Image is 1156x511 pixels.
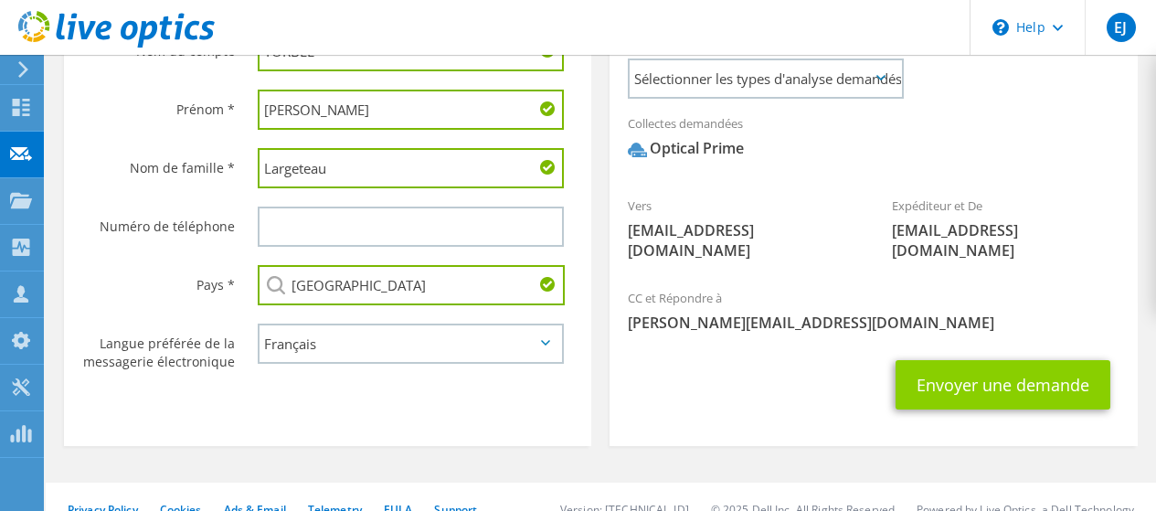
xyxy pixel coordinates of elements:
label: Langue préférée de la messagerie électronique [82,324,235,371]
span: [EMAIL_ADDRESS][DOMAIN_NAME] [892,220,1119,261]
div: Expéditeur et De [874,186,1138,270]
div: CC et Répondre à [610,279,1137,342]
span: Sélectionner les types d'analyse demandés [630,60,901,97]
label: Pays * [82,265,235,294]
div: Collectes demandées [610,104,1137,177]
span: [PERSON_NAME][EMAIL_ADDRESS][DOMAIN_NAME] [628,313,1119,333]
svg: \n [992,19,1009,36]
div: Vers [610,186,874,270]
span: EJ [1107,13,1136,42]
label: Nom de famille * [82,148,235,177]
div: Optical Prime [628,138,744,159]
span: [EMAIL_ADDRESS][DOMAIN_NAME] [628,220,855,261]
label: Prénom * [82,90,235,119]
button: Envoyer une demande [896,360,1110,410]
label: Numéro de téléphone [82,207,235,236]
